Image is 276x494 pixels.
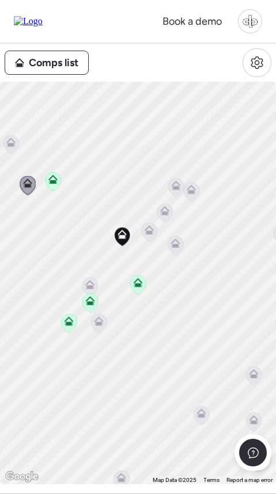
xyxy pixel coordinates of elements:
[226,477,273,483] a: Report a map error
[14,16,43,26] img: Logo
[3,469,41,484] img: Google
[203,477,220,483] a: Terms (opens in new tab)
[153,477,196,483] span: Map Data ©2025
[3,469,41,484] a: Open this area in Google Maps (opens a new window)
[162,15,222,28] span: Book a demo
[29,55,78,71] span: Comps list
